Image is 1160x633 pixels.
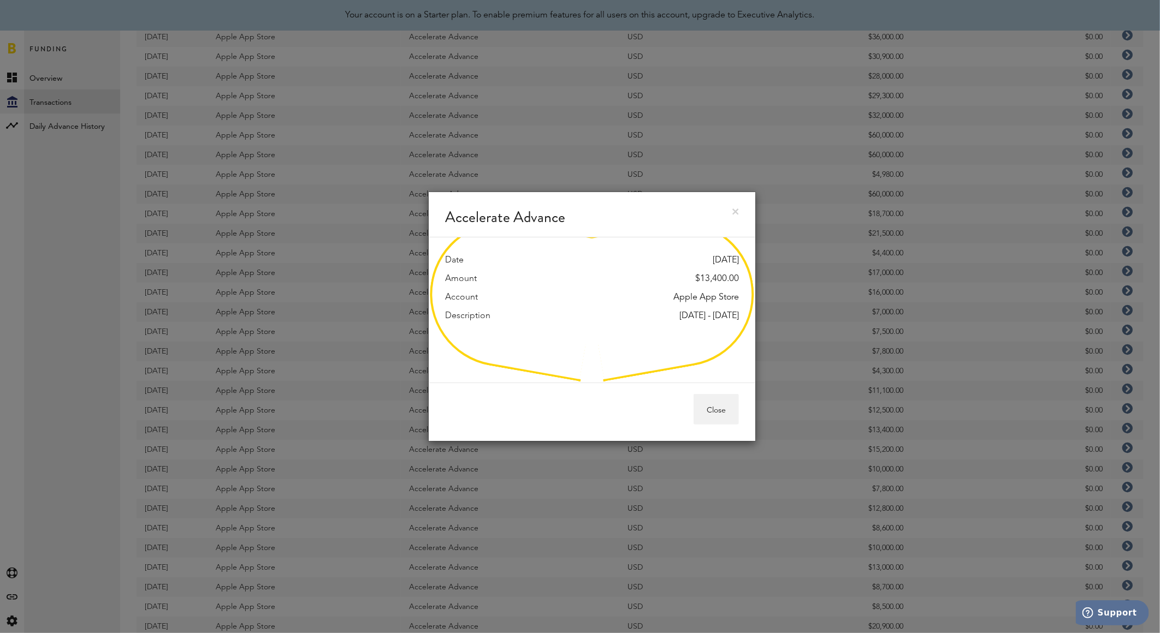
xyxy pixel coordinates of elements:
iframe: Opens a widget where you can find more information [1076,600,1149,628]
div: Apple App Store [673,291,739,304]
label: Account [445,291,478,304]
label: Amount [445,272,477,285]
label: Date [445,254,464,267]
div: Accelerate Advance [429,192,755,237]
label: Description [445,309,490,323]
div: [DATE] - [DATE] [679,309,739,323]
button: Close [694,394,739,425]
div: [DATE] [713,254,739,267]
div: $13,400.00 [695,272,739,285]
